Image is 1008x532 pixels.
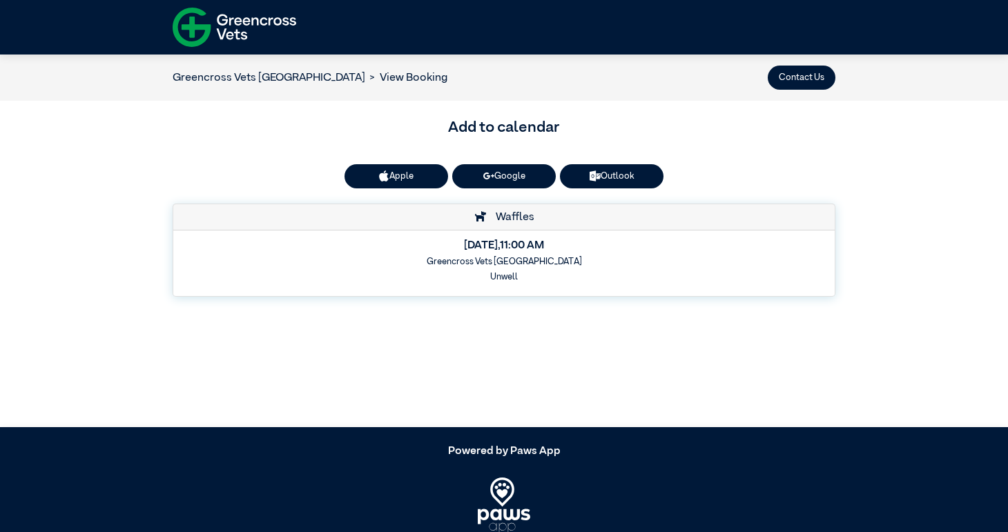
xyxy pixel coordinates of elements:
a: Google [452,164,556,188]
h5: Powered by Paws App [173,445,835,458]
img: f-logo [173,3,296,51]
nav: breadcrumb [173,70,447,86]
h3: Add to calendar [173,117,835,140]
h6: Unwell [182,272,826,282]
li: View Booking [365,70,447,86]
a: Outlook [560,164,663,188]
h6: Greencross Vets [GEOGRAPHIC_DATA] [182,257,826,267]
h5: [DATE] , 11:00 AM [182,239,826,253]
span: Waffles [489,212,534,223]
button: Contact Us [768,66,835,90]
a: Greencross Vets [GEOGRAPHIC_DATA] [173,72,365,83]
button: Apple [345,164,448,188]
